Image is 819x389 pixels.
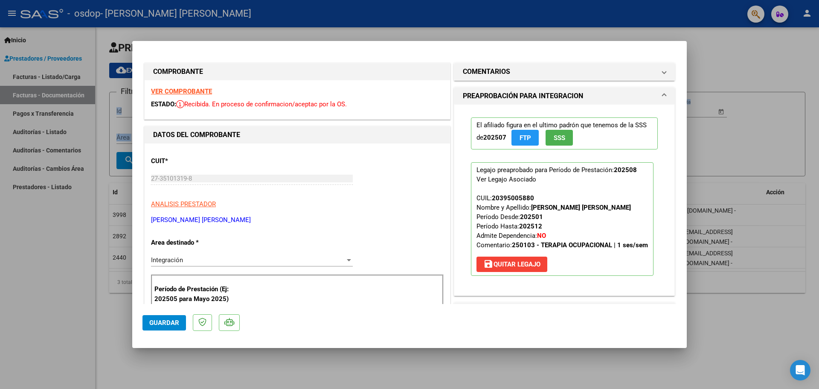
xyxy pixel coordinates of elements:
[614,166,637,174] strong: 202508
[454,63,674,80] mat-expansion-panel-header: COMENTARIOS
[463,67,510,77] h1: COMENTARIOS
[476,175,536,184] div: Ver Legajo Asociado
[153,131,240,139] strong: DATOS DEL COMPROBANTE
[483,134,506,141] strong: 202507
[454,303,674,320] mat-expansion-panel-header: DOCUMENTACIÓN RESPALDATORIA
[471,117,658,149] p: El afiliado figura en el ultimo padrón que tenemos de la SSS de
[476,257,547,272] button: Quitar Legajo
[151,238,239,248] p: Area destinado *
[554,134,565,142] span: SSS
[142,315,186,331] button: Guardar
[154,284,240,304] p: Período de Prestación (Ej: 202505 para Mayo 2025)
[519,222,542,230] strong: 202512
[483,259,494,269] mat-icon: save
[151,200,216,208] span: ANALISIS PRESTADOR
[476,241,648,249] span: Comentario:
[537,232,546,240] strong: NO
[790,360,810,380] div: Open Intercom Messenger
[151,256,183,264] span: Integración
[153,67,203,76] strong: COMPROBANTE
[454,105,674,295] div: PREAPROBACIÓN PARA INTEGRACION
[471,162,653,276] p: Legajo preaprobado para Período de Prestación:
[151,215,444,225] p: [PERSON_NAME] [PERSON_NAME]
[463,91,583,101] h1: PREAPROBACIÓN PARA INTEGRACION
[149,319,179,327] span: Guardar
[151,156,239,166] p: CUIT
[520,213,543,221] strong: 202501
[151,88,212,95] a: VER COMPROBANTE
[520,134,531,142] span: FTP
[176,100,347,108] span: Recibida. En proceso de confirmacion/aceptac por la OS.
[151,100,176,108] span: ESTADO:
[483,260,540,268] span: Quitar Legajo
[476,194,648,249] span: CUIL: Nombre y Apellido: Período Desde: Período Hasta: Admite Dependencia:
[546,130,573,146] button: SSS
[512,241,648,249] strong: 250103 - TERAPIA OCUPACIONAL | 1 ses/sem
[511,130,539,146] button: FTP
[492,193,534,203] div: 20395005880
[454,88,674,105] mat-expansion-panel-header: PREAPROBACIÓN PARA INTEGRACION
[531,204,631,211] strong: [PERSON_NAME] [PERSON_NAME]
